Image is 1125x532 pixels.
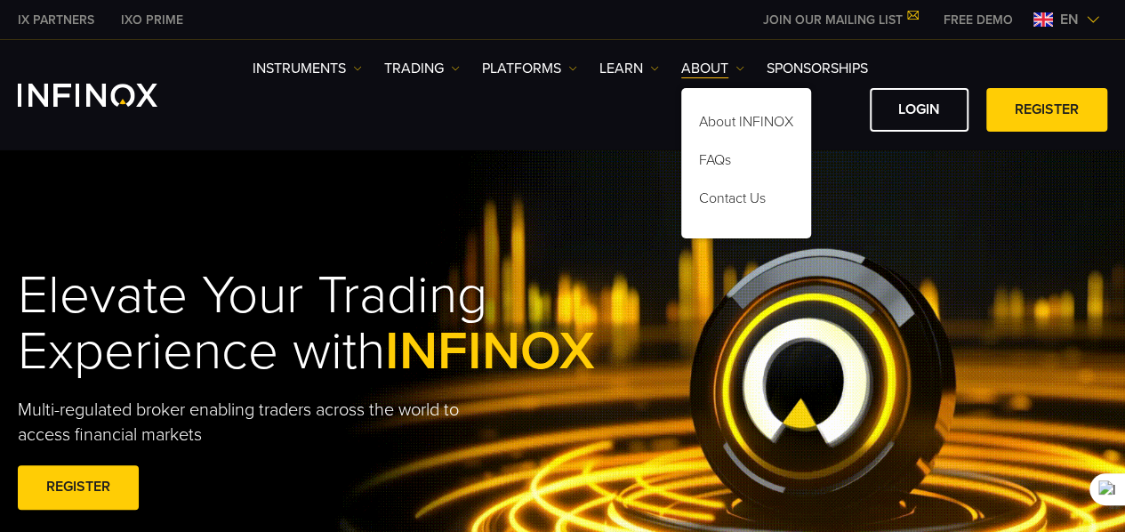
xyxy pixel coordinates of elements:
h1: Elevate Your Trading Experience with [18,268,595,380]
a: REGISTER [18,465,139,509]
a: SPONSORSHIPS [767,58,868,79]
a: Learn [599,58,659,79]
a: REGISTER [986,88,1107,132]
span: en [1053,9,1086,30]
a: INFINOX Logo [18,84,199,107]
a: TRADING [384,58,460,79]
a: ABOUT [681,58,744,79]
a: FAQs [681,144,811,182]
a: Instruments [253,58,362,79]
a: INFINOX MENU [930,11,1026,29]
span: INFINOX [385,319,595,383]
a: LOGIN [870,88,968,132]
a: JOIN OUR MAILING LIST [750,12,930,28]
a: INFINOX [4,11,108,29]
a: INFINOX [108,11,197,29]
p: Multi-regulated broker enabling traders across the world to access financial markets [18,398,479,447]
a: About INFINOX [681,106,811,144]
a: PLATFORMS [482,58,577,79]
a: Contact Us [681,182,811,221]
